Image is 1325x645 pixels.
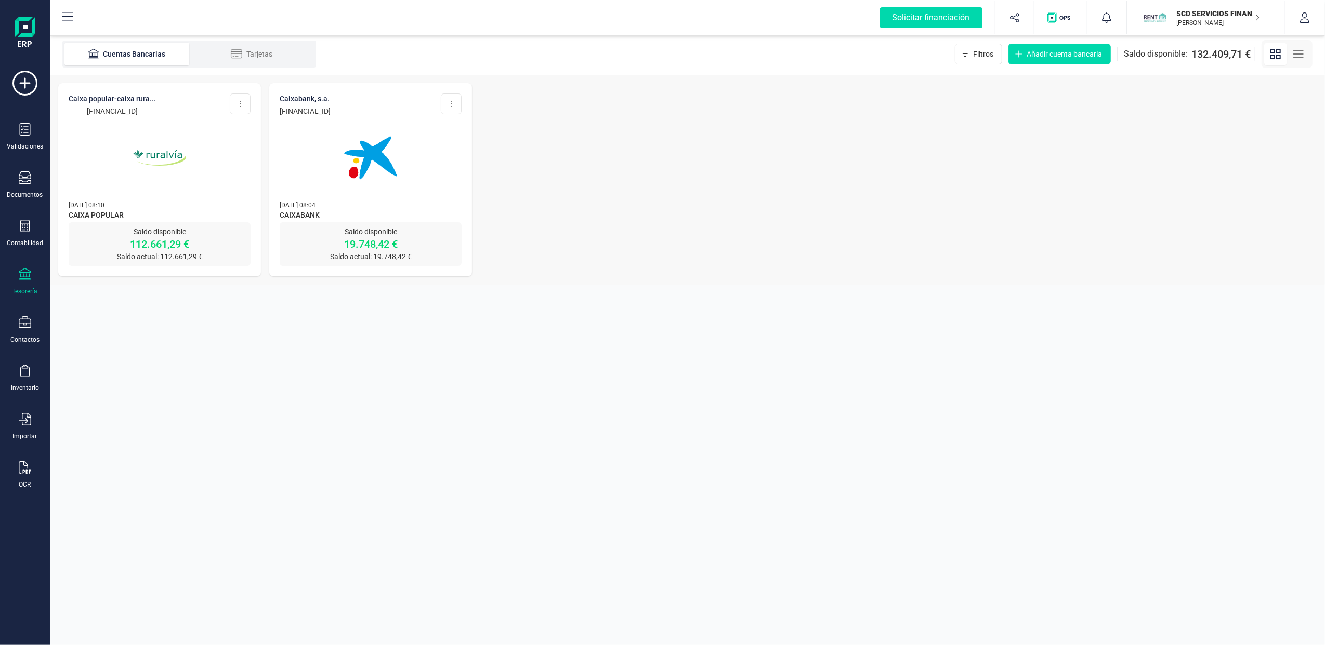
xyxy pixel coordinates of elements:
[1177,19,1260,27] p: [PERSON_NAME]
[69,226,251,237] p: Saldo disponible
[280,106,331,116] p: [FINANCIAL_ID]
[280,93,331,104] p: CAIXABANK, S.A.
[69,237,251,251] p: 112.661,29 €
[1008,44,1111,64] button: Añadir cuenta bancaria
[210,49,293,59] div: Tarjetas
[7,142,43,151] div: Validaciones
[69,251,251,262] p: Saldo actual: 112.661,29 €
[1041,1,1081,34] button: Logo de OPS
[69,210,251,222] span: CAIXA POPULAR
[1191,47,1251,61] span: 132.409,71 €
[13,432,37,440] div: Importar
[280,251,462,262] p: Saldo actual: 19.748,42 €
[69,93,156,104] p: CAIXA POPULAR-CAIXA RURA...
[1027,49,1102,59] span: Añadir cuenta bancaria
[11,384,39,392] div: Inventario
[7,239,43,247] div: Contabilidad
[1144,6,1166,29] img: SC
[1139,1,1272,34] button: SCSCD SERVICIOS FINANCIEROS SL[PERSON_NAME]
[280,201,316,209] span: [DATE] 08:04
[973,49,993,59] span: Filtros
[955,44,1002,64] button: Filtros
[69,106,156,116] p: [FINANCIAL_ID]
[868,1,995,34] button: Solicitar financiación
[880,7,982,28] div: Solicitar financiación
[19,480,31,489] div: OCR
[280,210,462,222] span: CAIXABANK
[85,49,168,59] div: Cuentas Bancarias
[1177,8,1260,19] p: SCD SERVICIOS FINANCIEROS SL
[10,335,40,344] div: Contactos
[15,17,35,50] img: Logo Finanedi
[1047,12,1074,23] img: Logo de OPS
[280,237,462,251] p: 19.748,42 €
[12,287,38,295] div: Tesorería
[69,201,104,209] span: [DATE] 08:10
[7,191,43,199] div: Documentos
[280,226,462,237] p: Saldo disponible
[1124,48,1187,60] span: Saldo disponible:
